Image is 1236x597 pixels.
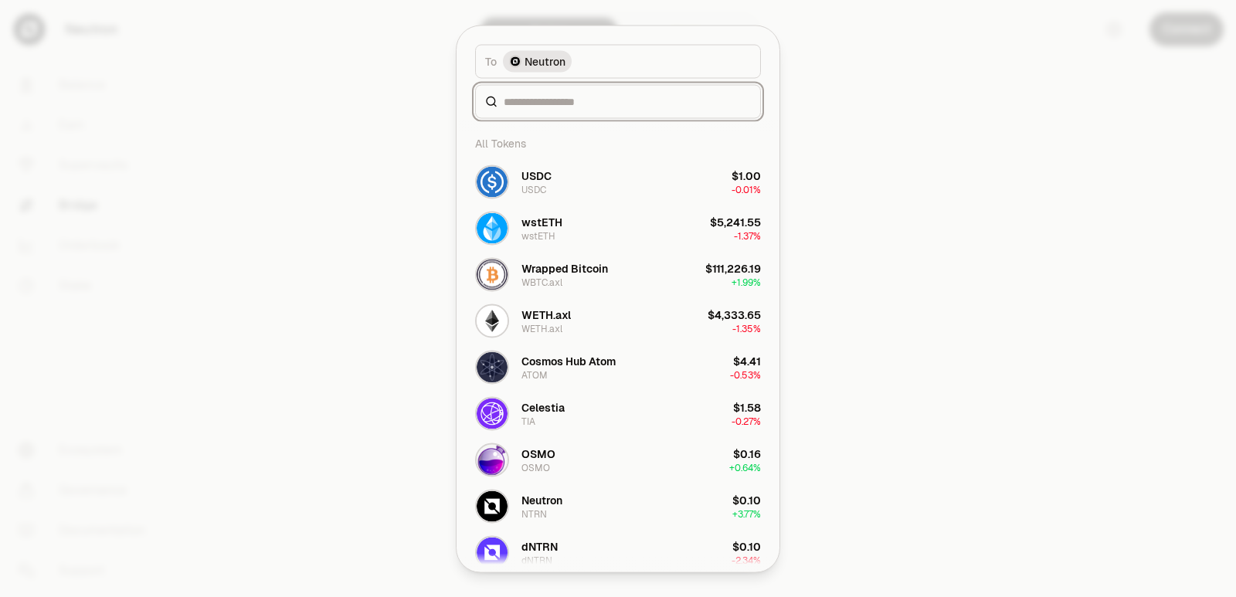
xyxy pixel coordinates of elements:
[730,368,761,381] span: -0.53%
[521,538,558,554] div: dNTRN
[521,368,548,381] div: ATOM
[521,229,555,242] div: wstETH
[477,537,508,568] img: dNTRN Logo
[477,351,508,382] img: ATOM Logo
[521,183,546,195] div: USDC
[477,444,508,475] img: OSMO Logo
[521,492,562,507] div: Neutron
[521,399,565,415] div: Celestia
[732,276,761,288] span: + 1.99%
[466,390,770,436] button: TIA LogoCelestiaTIA$1.58-0.27%
[477,398,508,429] img: TIA Logo
[733,399,761,415] div: $1.58
[521,446,555,461] div: OSMO
[521,353,616,368] div: Cosmos Hub Atom
[732,538,761,554] div: $0.10
[521,507,547,520] div: NTRN
[485,53,497,69] span: To
[732,554,761,566] span: -2.34%
[732,183,761,195] span: -0.01%
[477,212,508,243] img: wstETH Logo
[732,168,761,183] div: $1.00
[729,461,761,473] span: + 0.64%
[733,446,761,461] div: $0.16
[466,344,770,390] button: ATOM LogoCosmos Hub AtomATOM$4.41-0.53%
[732,492,761,507] div: $0.10
[733,353,761,368] div: $4.41
[708,307,761,322] div: $4,333.65
[466,205,770,251] button: wstETH LogowstETHwstETH$5,241.55-1.37%
[732,507,761,520] span: + 3.77%
[466,436,770,483] button: OSMO LogoOSMOOSMO$0.16+0.64%
[734,229,761,242] span: -1.37%
[477,490,508,521] img: NTRN Logo
[466,483,770,529] button: NTRN LogoNeutronNTRN$0.10+3.77%
[466,158,770,205] button: USDC LogoUSDCUSDC$1.00-0.01%
[521,307,571,322] div: WETH.axl
[521,276,562,288] div: WBTC.axl
[466,297,770,344] button: WETH.axl LogoWETH.axlWETH.axl$4,333.65-1.35%
[475,44,761,78] button: ToNeutron LogoNeutron
[521,214,562,229] div: wstETH
[732,415,761,427] span: -0.27%
[511,56,520,66] img: Neutron Logo
[525,53,565,69] span: Neutron
[521,322,562,334] div: WETH.axl
[477,166,508,197] img: USDC Logo
[732,322,761,334] span: -1.35%
[477,259,508,290] img: WBTC.axl Logo
[705,260,761,276] div: $111,226.19
[521,461,550,473] div: OSMO
[521,554,552,566] div: dNTRN
[466,251,770,297] button: WBTC.axl LogoWrapped BitcoinWBTC.axl$111,226.19+1.99%
[521,260,608,276] div: Wrapped Bitcoin
[466,529,770,575] button: dNTRN LogodNTRNdNTRN$0.10-2.34%
[710,214,761,229] div: $5,241.55
[521,415,535,427] div: TIA
[466,127,770,158] div: All Tokens
[477,305,508,336] img: WETH.axl Logo
[521,168,552,183] div: USDC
